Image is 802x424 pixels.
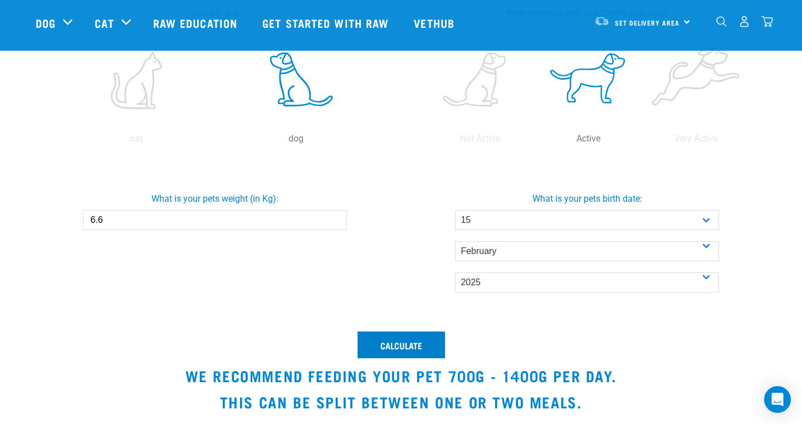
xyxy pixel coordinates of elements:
[615,21,679,25] span: Set Delivery Area
[58,132,214,145] p: cat
[36,367,766,384] h3: We recommend feeding your pet 700g - 1400g per day.
[764,386,791,413] div: Open Intercom Messenger
[27,192,403,206] label: What is your pets weight (in Kg):
[644,132,748,145] p: Very Active
[761,16,773,27] img: home-icon@2x.png
[36,14,56,31] a: Dog
[428,132,532,145] p: Not Active
[95,14,114,31] a: Cat
[399,192,775,206] label: What is your pets birth date:
[594,16,609,26] img: van-moving.png
[36,393,766,411] h3: This can be split between one or two meals.
[358,332,445,358] button: Calculate
[218,132,374,145] p: dog
[142,1,251,45] a: Raw Education
[403,1,468,45] a: Vethub
[536,132,640,145] p: Active
[739,16,750,27] img: user.png
[716,16,727,27] img: home-icon-1@2x.png
[251,1,403,45] a: Get started with Raw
